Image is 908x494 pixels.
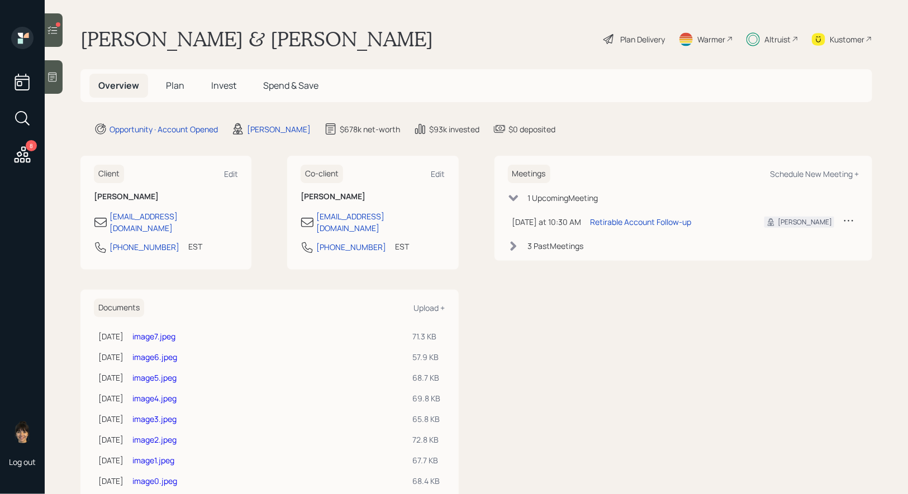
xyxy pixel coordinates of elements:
div: [DATE] [98,351,123,363]
div: 57.9 KB [413,351,441,363]
div: Edit [224,169,238,179]
div: [DATE] [98,413,123,425]
div: [DATE] [98,330,123,342]
div: Upload + [414,303,445,313]
a: image6.jpeg [132,352,177,362]
span: Spend & Save [263,79,318,92]
div: $93k invested [429,123,479,135]
div: $0 deposited [508,123,555,135]
h6: Co-client [301,165,343,183]
div: Log out [9,457,36,467]
div: [DATE] [98,475,123,487]
div: 72.8 KB [413,434,441,445]
div: Kustomer [830,33,864,45]
div: 69.8 KB [413,392,441,404]
div: 71.3 KB [413,330,441,342]
div: Warmer [697,33,725,45]
div: [DATE] at 10:30 AM [512,216,582,228]
div: [DATE] [98,392,123,404]
div: 67.7 KB [413,454,441,466]
div: 68.4 KB [413,475,441,487]
div: 3 Past Meeting s [528,240,584,252]
img: treva-nostdahl-headshot.png [11,421,34,443]
a: image4.jpeg [132,393,177,404]
a: image0.jpeg [132,476,177,486]
a: image3.jpeg [132,414,177,424]
span: Plan [166,79,184,92]
h6: Documents [94,299,144,317]
h6: [PERSON_NAME] [94,192,238,202]
span: Invest [211,79,236,92]
a: image1.jpeg [132,455,174,466]
h6: Client [94,165,124,183]
div: $678k net-worth [340,123,400,135]
div: 1 Upcoming Meeting [528,192,598,204]
div: [DATE] [98,454,123,466]
div: [DATE] [98,372,123,383]
div: EST [188,241,202,252]
h6: Meetings [508,165,550,183]
div: 8 [26,140,37,151]
span: Overview [98,79,139,92]
div: [PERSON_NAME] [778,217,832,227]
div: [EMAIL_ADDRESS][DOMAIN_NAME] [316,210,445,234]
div: [DATE] [98,434,123,445]
div: EST [395,241,409,252]
div: [PERSON_NAME] [247,123,311,135]
div: [PHONE_NUMBER] [110,241,179,253]
div: Plan Delivery [620,33,665,45]
div: 65.8 KB [413,413,441,425]
div: Altruist [764,33,791,45]
a: image2.jpeg [132,434,177,445]
div: 68.7 KB [413,372,441,383]
div: [PHONE_NUMBER] [316,241,386,253]
div: [EMAIL_ADDRESS][DOMAIN_NAME] [110,210,238,234]
h1: [PERSON_NAME] & [PERSON_NAME] [80,27,433,51]
div: Opportunity · Account Opened [110,123,218,135]
div: Schedule New Meeting + [770,169,859,179]
div: Edit [431,169,445,179]
a: image7.jpeg [132,331,175,342]
a: image5.jpeg [132,372,177,383]
div: Retirable Account Follow-up [591,216,692,228]
h6: [PERSON_NAME] [301,192,445,202]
